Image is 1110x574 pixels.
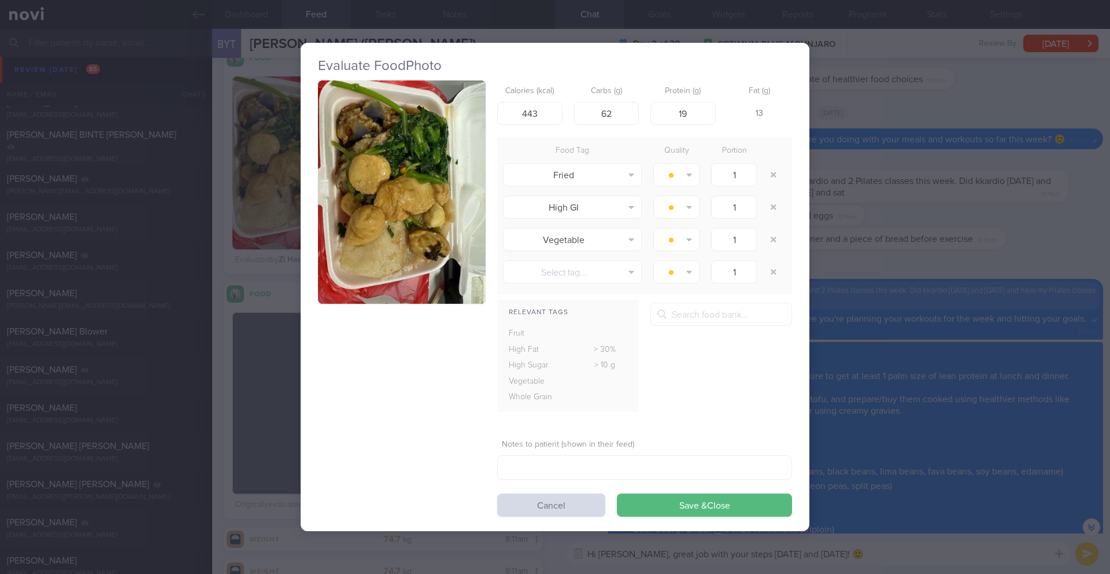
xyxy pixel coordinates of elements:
div: Vegetable [497,374,571,390]
label: Carbs (g) [579,86,635,97]
input: 1.0 [711,196,757,219]
div: Portion [705,143,763,159]
div: High Sugar [497,358,571,374]
button: High GI [503,196,642,219]
div: Fruit [497,326,571,342]
button: Save &Close [617,494,792,517]
div: Food Tag [497,143,647,159]
input: 33 [574,102,639,125]
input: 1.0 [711,228,757,251]
input: 1.0 [711,260,757,284]
div: 13 [727,102,793,126]
input: Search food bank... [650,303,792,326]
input: 9 [650,102,716,125]
label: Fat (g) [732,86,788,97]
button: Fried [503,163,642,186]
input: 250 [497,102,563,125]
input: 1.0 [711,163,757,186]
div: > 10 g [571,358,639,374]
label: Notes to patient (shown in their feed) [502,440,787,450]
div: High Fat [497,342,571,358]
button: Vegetable [503,228,642,251]
div: > 30% [571,342,639,358]
label: Calories (kcal) [502,86,558,97]
div: Quality [647,143,705,159]
h2: Evaluate Food Photo [318,57,792,75]
div: Relevant Tags [497,306,639,320]
div: Whole Grain [497,389,571,406]
button: Cancel [497,494,605,517]
label: Protein (g) [655,86,711,97]
button: Select tag... [503,260,642,284]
